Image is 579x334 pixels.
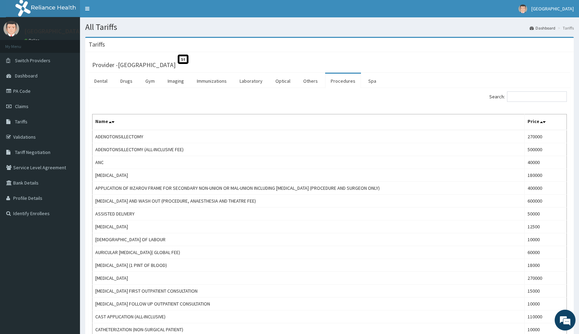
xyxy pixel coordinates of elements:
[114,3,131,20] div: Minimize live chat window
[15,149,50,155] span: Tariff Negotiation
[140,74,160,88] a: Gym
[525,182,567,195] td: 400000
[13,35,28,52] img: d_794563401_company_1708531726252_794563401
[178,55,188,64] span: St
[93,195,525,207] td: [MEDICAL_DATA] AND WASH OUT (PROCEDURE, ANAESTHESIA AND THEATRE FEE)
[93,233,525,246] td: [DEMOGRAPHIC_DATA] OF LABOUR
[531,6,574,12] span: [GEOGRAPHIC_DATA]
[93,220,525,233] td: [MEDICAL_DATA]
[525,259,567,272] td: 18000
[507,91,567,102] input: Search:
[525,233,567,246] td: 10000
[36,39,117,48] div: Chat with us now
[525,207,567,220] td: 50000
[93,156,525,169] td: ANC
[325,74,361,88] a: Procedures
[525,143,567,156] td: 500000
[525,310,567,323] td: 110000
[93,272,525,285] td: [MEDICAL_DATA]
[24,28,82,34] p: [GEOGRAPHIC_DATA]
[530,25,555,31] a: Dashboard
[89,41,105,48] h3: Tariffs
[363,74,382,88] a: Spa
[3,190,132,214] textarea: Type your message and hit 'Enter'
[92,62,176,68] h3: Provider - [GEOGRAPHIC_DATA]
[162,74,190,88] a: Imaging
[93,310,525,323] td: CAST APPLICATION (ALL-INCLUSIVE)
[85,23,574,32] h1: All Tariffs
[15,119,27,125] span: Tariffs
[40,88,96,158] span: We're online!
[525,285,567,298] td: 15000
[15,103,29,109] span: Claims
[15,73,38,79] span: Dashboard
[191,74,232,88] a: Immunizations
[89,74,113,88] a: Dental
[93,114,525,130] th: Name
[15,57,50,64] span: Switch Providers
[525,246,567,259] td: 60000
[525,272,567,285] td: 270000
[270,74,296,88] a: Optical
[24,38,41,43] a: Online
[93,285,525,298] td: [MEDICAL_DATA] FIRST OUTPATIENT CONSULTATION
[93,207,525,220] td: ASSISTED DELIVERY
[525,114,567,130] th: Price
[93,298,525,310] td: [MEDICAL_DATA] FOLLOW UP OUTPATIENT CONSULTATION
[93,246,525,259] td: AURICULAR [MEDICAL_DATA]( GLOBAL FEE)
[525,156,567,169] td: 40000
[556,25,574,31] li: Tariffs
[115,74,138,88] a: Drugs
[489,91,567,102] label: Search:
[3,21,19,36] img: User Image
[93,143,525,156] td: ADENOTONSILLECTOMY (ALL-INCLUSIVE FEE)
[234,74,268,88] a: Laboratory
[93,259,525,272] td: [MEDICAL_DATA] (1 PINT OF BLOOD)
[525,169,567,182] td: 180000
[525,195,567,207] td: 600000
[525,130,567,143] td: 270000
[93,130,525,143] td: ADENOTONSILLECTOMY
[93,182,525,195] td: APPLICATION OF IIIZAROV FRAME FOR SECONDARY NON-UNION OR MAL-UNION INCLUDING [MEDICAL_DATA] (PROC...
[298,74,323,88] a: Others
[518,5,527,13] img: User Image
[93,169,525,182] td: [MEDICAL_DATA]
[525,298,567,310] td: 10000
[525,220,567,233] td: 12500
